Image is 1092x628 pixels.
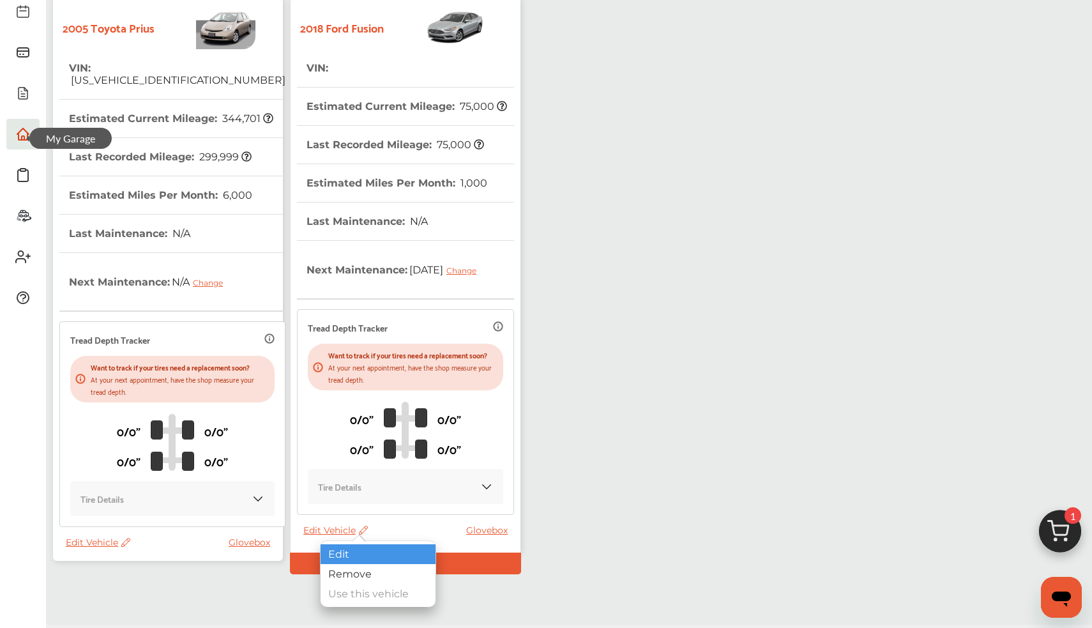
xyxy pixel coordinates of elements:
[321,584,436,604] div: Use this vehicle
[437,409,461,429] p: 0/0"
[459,177,487,189] span: 1,000
[69,74,285,86] span: [US_VEHICLE_IDENTIFICATION_NUMBER]
[480,480,493,493] img: KOKaJQAAAABJRU5ErkJggg==
[328,361,498,385] p: At your next appointment, have the shop measure your tread depth.
[384,401,427,459] img: tire_track_logo.b900bcbc.svg
[80,491,124,506] p: Tire Details
[29,128,112,149] span: My Garage
[155,4,255,49] img: Vehicle
[151,413,194,471] img: tire_track_logo.b900bcbc.svg
[229,537,277,548] a: Glovebox
[308,320,388,335] p: Tread Depth Tracker
[91,361,269,373] p: Want to track if your tires need a replacement soon?
[458,100,507,112] span: 75,000
[117,451,140,471] p: 0/0"
[252,493,264,505] img: KOKaJQAAAABJRU5ErkJggg==
[69,49,285,99] th: VIN :
[303,525,368,536] span: Edit Vehicle
[69,253,232,310] th: Next Maintenance :
[384,4,485,49] img: Vehicle
[117,421,140,441] p: 0/0"
[1065,507,1081,524] span: 1
[307,164,487,202] th: Estimated Miles Per Month :
[197,151,252,163] span: 299,999
[1041,577,1082,618] iframe: Button to launch messaging window
[307,49,330,87] th: VIN :
[307,241,486,298] th: Next Maintenance :
[220,112,273,125] span: 344,701
[171,227,190,240] span: N/A
[70,332,150,347] p: Tread Depth Tracker
[437,439,461,459] p: 0/0"
[321,564,436,584] div: Remove
[63,17,155,37] strong: 2005 Toyota Prius
[407,254,486,286] span: [DATE]
[204,451,228,471] p: 0/0"
[1029,504,1091,565] img: cart_icon.3d0951e8.svg
[307,203,428,240] th: Last Maintenance :
[466,525,514,536] a: Glovebox
[69,138,252,176] th: Last Recorded Mileage :
[193,278,229,287] div: Change
[69,176,252,214] th: Estimated Miles Per Month :
[69,100,273,137] th: Estimated Current Mileage :
[446,266,483,275] div: Change
[321,544,436,564] div: Edit
[91,373,269,397] p: At your next appointment, have the shop measure your tread depth.
[204,421,228,441] p: 0/0"
[170,266,232,298] span: N/A
[69,215,190,252] th: Last Maintenance :
[350,409,374,429] p: 0/0"
[307,126,484,164] th: Last Recorded Mileage :
[66,537,130,548] span: Edit Vehicle
[328,349,498,361] p: Want to track if your tires need a replacement soon?
[300,17,384,37] strong: 2018 Ford Fusion
[290,553,521,574] div: Default
[435,139,484,151] span: 75,000
[318,479,361,494] p: Tire Details
[307,88,507,125] th: Estimated Current Mileage :
[221,189,252,201] span: 6,000
[350,439,374,459] p: 0/0"
[408,215,428,227] span: N/A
